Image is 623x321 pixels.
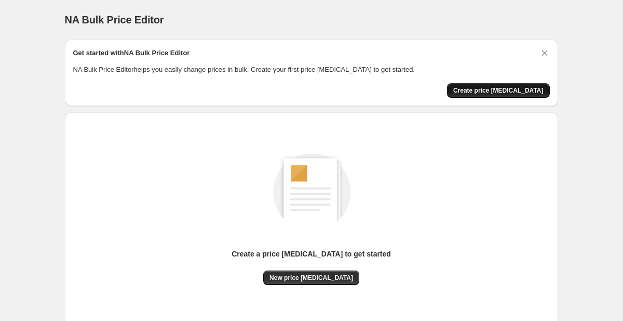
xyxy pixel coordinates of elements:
p: Create a price [MEDICAL_DATA] to get started [232,249,391,259]
button: New price [MEDICAL_DATA] [263,271,359,285]
h2: Get started with NA Bulk Price Editor [73,48,190,58]
span: New price [MEDICAL_DATA] [269,274,353,282]
button: Create price change job [447,83,550,98]
p: NA Bulk Price Editor helps you easily change prices in bulk. Create your first price [MEDICAL_DAT... [73,65,550,75]
span: NA Bulk Price Editor [65,14,164,25]
button: Dismiss card [539,48,550,58]
span: Create price [MEDICAL_DATA] [453,86,544,95]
